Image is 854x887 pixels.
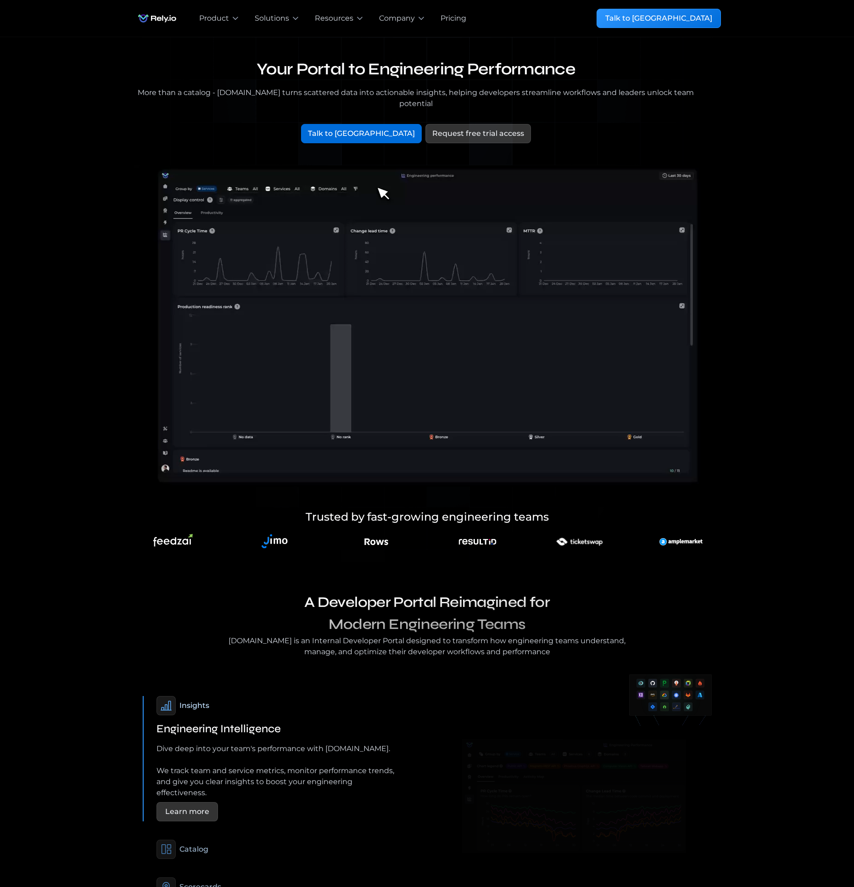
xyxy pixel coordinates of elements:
[134,9,181,28] a: home
[225,509,629,525] h5: Trusted by fast-growing engineering teams
[315,13,353,24] div: Resources
[225,591,629,635] h3: A Developer Portal Reimagined for Modern Engineering Teams
[134,87,699,109] div: More than a catalog - [DOMAIN_NAME] turns scattered data into actionable insights, helping develo...
[257,529,292,555] img: An illustration of an explorer using binoculars
[255,13,289,24] div: Solutions
[179,700,209,711] div: Insights
[134,9,181,28] img: Rely.io logo
[432,128,524,139] div: Request free trial access
[225,635,629,657] div: [DOMAIN_NAME] is an Internal Developer Portal designed to transform how engineering teams underst...
[199,13,229,24] div: Product
[605,13,712,24] div: Talk to [GEOGRAPHIC_DATA]
[165,806,209,817] div: Learn more
[308,128,415,139] div: Talk to [GEOGRAPHIC_DATA]
[301,124,422,143] a: Talk to [GEOGRAPHIC_DATA]
[597,9,721,28] a: Talk to [GEOGRAPHIC_DATA]
[363,529,389,555] img: An illustration of an explorer using binoculars
[659,529,703,555] img: An illustration of an explorer using binoculars
[441,13,466,24] a: Pricing
[153,534,193,550] img: An illustration of an explorer using binoculars
[458,529,497,555] img: An illustration of an explorer using binoculars
[156,743,396,798] p: Dive deep into your team's performance with [DOMAIN_NAME]. We track team and service metrics, mon...
[156,723,281,736] h2: Engineering Intelligence
[425,124,531,143] a: Request free trial access
[379,13,415,24] div: Company
[544,529,614,555] img: An illustration of an explorer using binoculars
[134,59,699,80] h1: Your Portal to Engineering Performance
[179,844,208,855] div: Catalog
